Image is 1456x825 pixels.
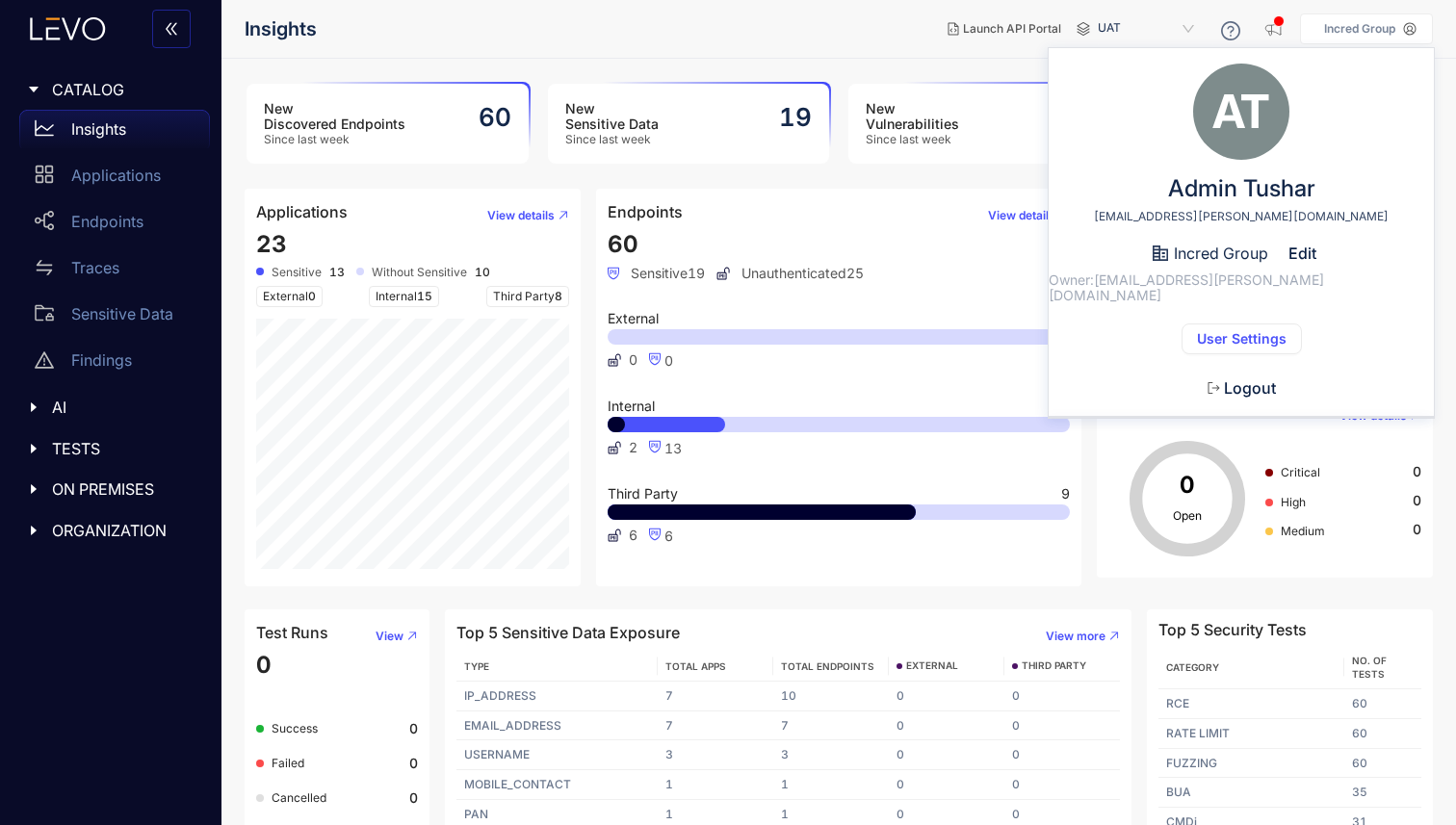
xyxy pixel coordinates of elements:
h4: Vulnerabilities [1108,403,1212,421]
span: High [1281,495,1306,509]
span: Internal [369,286,439,307]
span: warning [35,350,54,370]
b: 10 [475,266,490,279]
span: 0 [1413,522,1421,537]
h4: Top 5 Security Tests [1158,621,1307,638]
span: Medium [1281,524,1325,538]
span: Since last week [565,133,659,146]
span: Critical [1281,465,1320,479]
span: 0 [664,352,673,369]
td: 7 [773,711,889,741]
div: ORGANIZATION [12,510,210,551]
span: THIRD PARTY [1022,660,1086,672]
span: TOTAL ENDPOINTS [781,660,874,672]
td: 60 [1344,719,1421,749]
td: BUA [1158,778,1343,808]
span: 23 [256,230,287,258]
span: Launch API Portal [963,22,1061,36]
span: Failed [272,756,304,770]
b: 0 [409,721,418,736]
td: 60 [1344,689,1421,719]
td: USERNAME [456,740,658,770]
button: View details [973,200,1070,231]
span: View details [988,209,1055,222]
span: Since last week [264,133,405,146]
td: EMAIL_ADDRESS [456,711,658,741]
div: TESTS [12,428,210,469]
span: View [376,630,403,643]
span: View details [487,209,555,222]
span: 2 [629,440,637,455]
span: swap [35,258,54,277]
p: Applications [71,167,161,184]
h3: New Sensitive Data [565,101,659,132]
span: ORGANIZATION [52,522,195,539]
a: Traces [19,248,210,295]
span: Logout [1224,379,1276,397]
span: 6 [629,528,637,543]
td: 1 [773,770,889,800]
span: caret-right [27,83,40,96]
button: Logout [1192,374,1291,404]
span: 13 [664,440,682,456]
h2: 60 [479,103,511,132]
a: Insights [19,110,210,156]
span: Sensitive 19 [608,266,705,281]
button: View [360,621,418,652]
button: double-left [152,10,191,48]
span: Admin Tushar [1168,175,1315,202]
span: Unauthenticated 25 [716,266,864,281]
span: View more [1046,630,1105,643]
h4: Top 5 Sensitive Data Exposure [456,624,680,641]
b: 13 [329,266,345,279]
span: External [608,312,659,325]
td: IP_ADDRESS [456,682,658,711]
span: CATALOG [52,81,195,98]
span: No. of Tests [1352,655,1387,680]
td: 10 [773,682,889,711]
td: 7 [658,682,773,711]
span: Without Sensitive [372,266,467,279]
div: CATALOG [12,69,210,110]
b: 0 [409,756,418,771]
span: Edit [1288,245,1316,262]
span: Category [1166,661,1219,673]
span: TESTS [52,440,195,457]
span: 9 [1061,487,1070,501]
p: Endpoints [71,213,143,230]
td: 0 [889,682,1004,711]
td: 0 [1004,770,1120,800]
span: View details [1339,409,1407,423]
p: Sensitive Data [71,305,173,322]
button: View more [1030,621,1120,652]
h4: Test Runs [256,624,328,641]
a: Applications [19,156,210,202]
span: ON PREMISES [52,480,195,498]
td: 0 [1004,711,1120,741]
td: 1 [658,770,773,800]
td: 60 [1344,749,1421,779]
span: User Settings [1197,331,1287,347]
div: ON PREMISES [12,469,210,509]
span: caret-right [27,442,40,455]
span: Incred Group [1174,245,1268,262]
h4: Endpoints [608,203,683,220]
span: 60 [608,230,638,258]
td: RCE [1158,689,1343,719]
span: 15 [417,289,432,303]
button: View details [472,200,569,231]
td: 0 [889,770,1004,800]
td: RATE LIMIT [1158,719,1343,749]
span: External [256,286,323,307]
span: Owner: [EMAIL_ADDRESS][PERSON_NAME][DOMAIN_NAME] [1049,272,1434,303]
button: Launch API Portal [932,13,1077,44]
b: 0 [409,790,418,806]
p: Findings [71,351,132,369]
td: 0 [889,740,1004,770]
span: UAT [1098,13,1198,44]
p: Traces [71,259,119,276]
span: Third Party [486,286,569,307]
span: TOTAL APPS [665,660,726,672]
td: 35 [1344,778,1421,808]
h3: New Vulnerabilities [866,101,959,132]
